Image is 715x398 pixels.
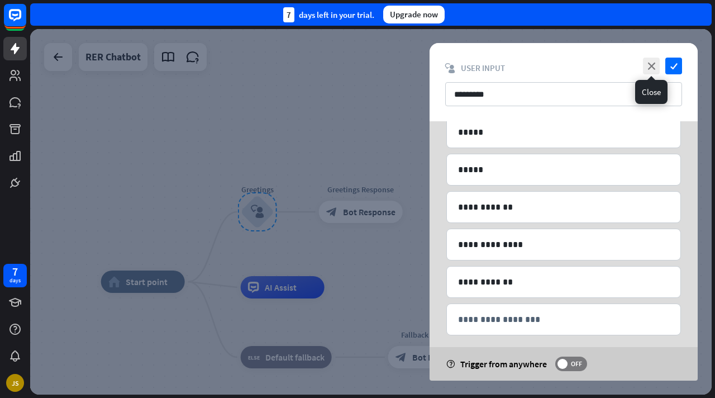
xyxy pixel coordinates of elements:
div: days [9,277,21,285]
span: OFF [568,359,585,368]
div: Upgrade now [383,6,445,23]
i: close [643,58,660,74]
span: User Input [461,63,505,73]
a: 7 days [3,264,27,287]
div: JS [6,374,24,392]
button: Open LiveChat chat widget [9,4,42,38]
i: help [446,360,455,368]
i: block_user_input [445,63,455,73]
div: 7 [12,267,18,277]
i: check [665,58,682,74]
div: days left in your trial. [283,7,374,22]
span: Trigger from anywhere [460,358,547,369]
div: 7 [283,7,294,22]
